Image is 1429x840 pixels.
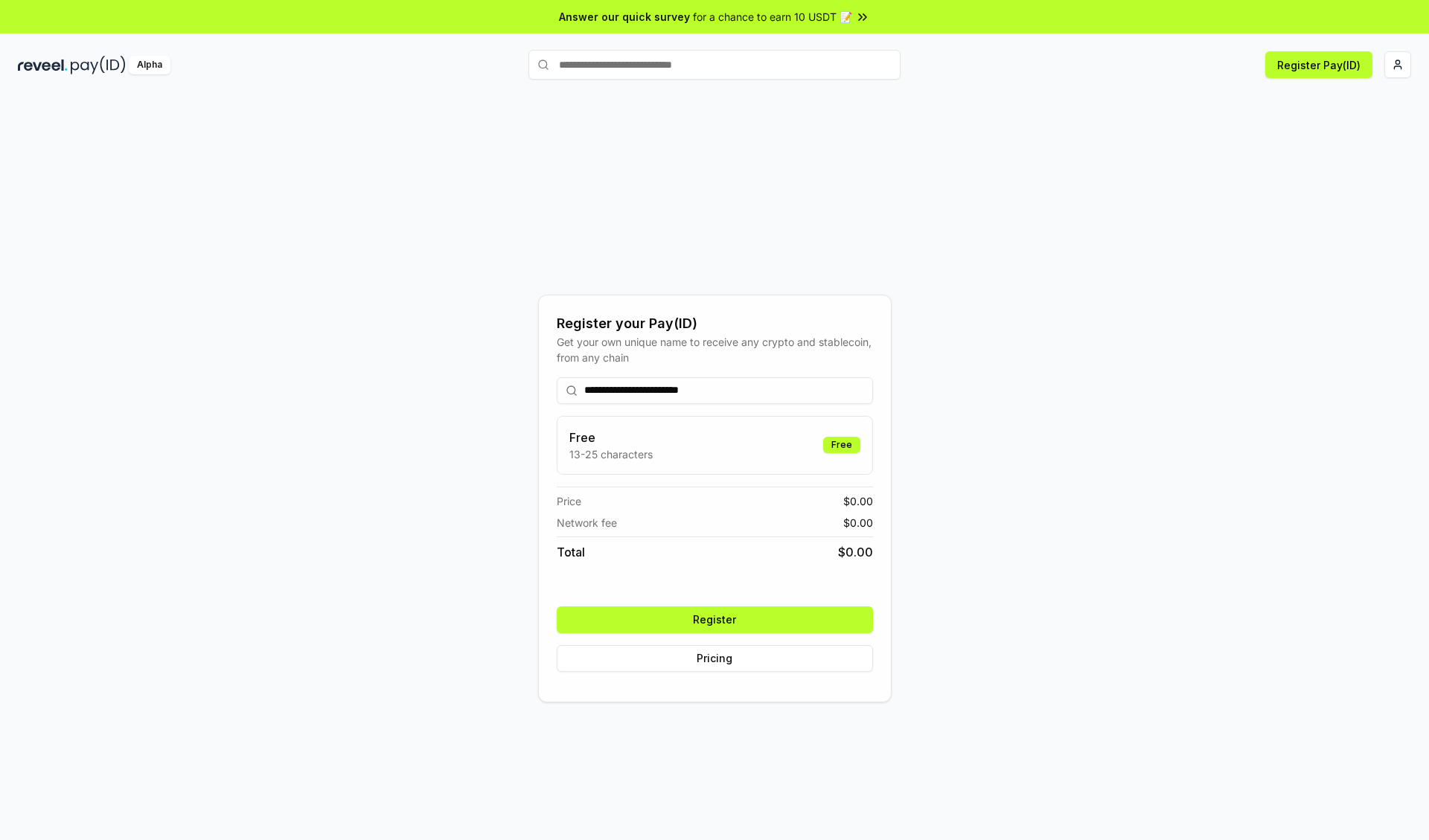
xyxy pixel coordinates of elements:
[843,493,873,509] span: $ 0.00
[843,515,873,530] span: $ 0.00
[129,56,170,74] div: Alpha
[557,543,585,561] span: Total
[557,515,617,530] span: Network fee
[838,543,873,561] span: $ 0.00
[569,429,653,446] h3: Free
[693,9,852,25] span: for a chance to earn 10 USDT 📝
[557,606,873,633] button: Register
[71,56,126,74] img: pay_id
[18,56,68,74] img: reveel_dark
[559,9,690,25] span: Answer our quick survey
[569,446,653,462] p: 13-25 characters
[557,313,873,334] div: Register your Pay(ID)
[557,645,873,672] button: Pricing
[823,437,860,453] div: Free
[1265,51,1372,78] button: Register Pay(ID)
[557,334,873,365] div: Get your own unique name to receive any crypto and stablecoin, from any chain
[557,493,581,509] span: Price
